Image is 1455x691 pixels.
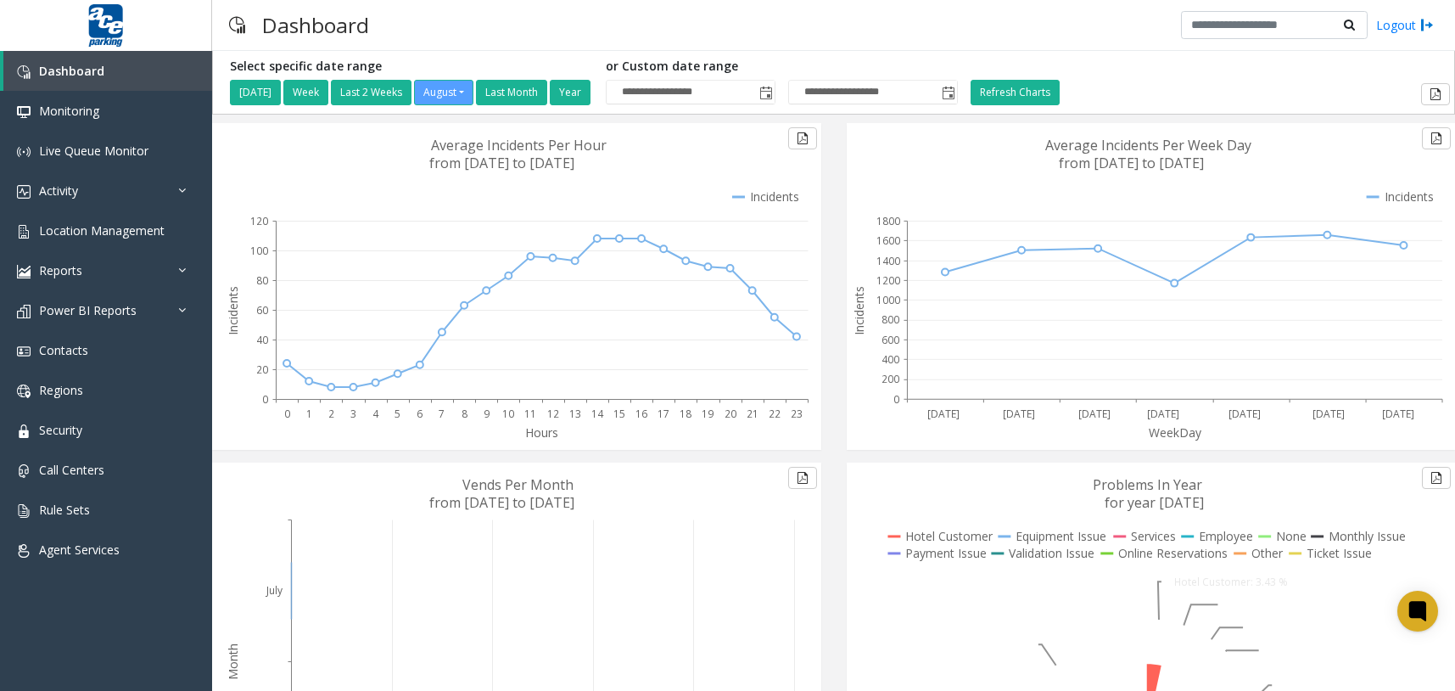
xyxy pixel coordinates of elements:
span: Contacts [39,342,88,358]
text: 8 [462,407,467,421]
img: 'icon' [17,504,31,518]
span: Rule Sets [39,502,90,518]
text: [DATE] [1228,407,1261,421]
text: Hotel Customer: 3.43 % [1174,575,1288,589]
text: 4 [372,407,379,421]
text: 200 [881,373,899,387]
text: 800 [881,313,899,328]
img: 'icon' [17,225,31,239]
span: Regions [39,382,83,398]
span: Call Centers [39,462,104,478]
text: 15 [613,407,625,421]
text: 18 [680,407,691,421]
text: July [265,583,283,598]
text: 100 [250,244,268,258]
img: logout [1420,16,1434,34]
img: 'icon' [17,145,31,159]
img: 'icon' [17,105,31,119]
button: Export to pdf [788,467,817,489]
span: Toggle popup [938,81,957,104]
img: 'icon' [17,345,31,358]
text: [DATE] [1078,407,1111,421]
span: Location Management [39,222,165,239]
button: [DATE] [230,80,281,105]
button: Export to pdf [1422,467,1451,489]
text: Incidents [851,286,867,335]
span: Live Queue Monitor [39,143,148,159]
text: 19 [702,407,714,421]
text: 1600 [876,233,900,248]
text: [DATE] [1312,407,1345,421]
text: 1400 [876,254,900,268]
text: [DATE] [1002,407,1034,421]
span: Monitoring [39,103,99,119]
button: Export to pdf [788,127,817,149]
text: for year [DATE] [1105,493,1204,512]
span: Activity [39,183,78,199]
text: 0 [262,392,268,407]
text: 600 [881,333,899,347]
text: 17 [658,407,669,421]
text: Problems In Year [1093,475,1202,494]
text: 400 [881,352,899,367]
button: Export to pdf [1421,83,1450,105]
text: from [DATE] to [DATE] [429,493,574,512]
text: Average Incidents Per Week Day [1045,136,1251,154]
text: 0 [893,392,899,407]
a: Dashboard [3,51,212,91]
img: 'icon' [17,544,31,558]
text: from [DATE] to [DATE] [1059,154,1204,172]
text: 80 [256,273,268,288]
text: 13 [569,407,581,421]
img: pageIcon [229,4,245,46]
text: 16 [635,407,647,421]
span: Dashboard [39,63,104,79]
text: Vends Per Month [462,475,574,494]
text: [DATE] [1147,407,1179,421]
img: 'icon' [17,185,31,199]
button: Week [283,80,328,105]
img: 'icon' [17,385,31,398]
h3: Dashboard [254,4,378,46]
text: 1000 [876,293,900,307]
text: from [DATE] to [DATE] [429,154,574,172]
text: 1800 [876,214,900,228]
text: 11 [524,407,536,421]
text: 3 [350,407,356,421]
text: 6 [417,407,423,421]
text: 0 [284,407,290,421]
span: Agent Services [39,542,120,558]
text: 23 [791,407,803,421]
text: 14 [591,407,604,421]
text: Hours [525,424,558,441]
button: Last Month [476,80,547,105]
text: 20 [256,362,268,377]
button: Last 2 Weeks [331,80,411,105]
img: 'icon' [17,424,31,438]
text: Month [225,643,241,680]
text: [DATE] [927,407,960,421]
text: 12 [547,407,559,421]
text: 1 [306,407,312,421]
text: 1200 [876,273,900,288]
img: 'icon' [17,305,31,318]
text: 40 [256,333,268,347]
button: Refresh Charts [971,80,1060,105]
span: Power BI Reports [39,302,137,318]
span: Toggle popup [756,81,775,104]
text: 21 [747,407,758,421]
h5: or Custom date range [606,59,958,74]
text: 20 [725,407,736,421]
text: 10 [502,407,514,421]
text: 22 [769,407,781,421]
span: Reports [39,262,82,278]
text: 5 [395,407,400,421]
span: Security [39,422,82,438]
img: 'icon' [17,265,31,278]
button: Export to pdf [1422,127,1451,149]
text: [DATE] [1382,407,1414,421]
button: August [414,80,473,105]
text: 2 [328,407,334,421]
text: WeekDay [1149,424,1202,441]
text: 9 [484,407,490,421]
